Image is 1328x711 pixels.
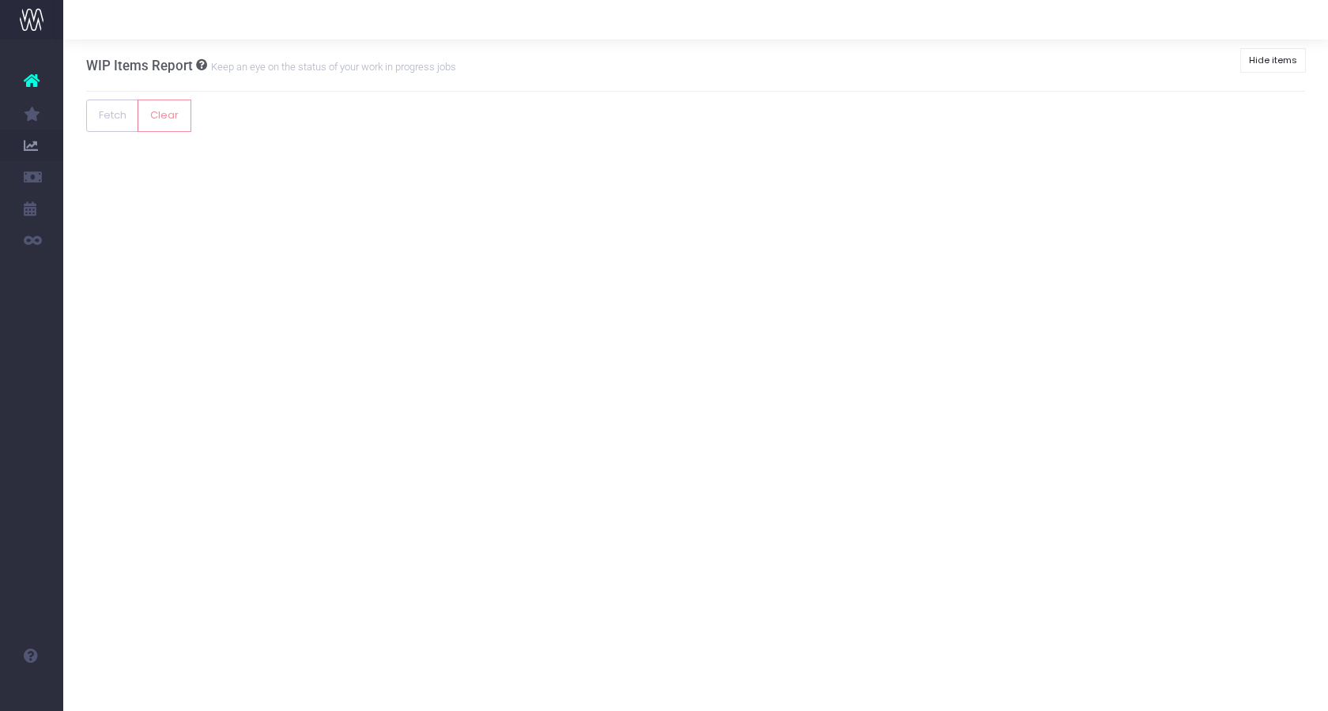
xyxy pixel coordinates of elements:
[138,100,191,131] button: Clear
[86,58,456,73] h3: WIP Items Report
[1240,48,1307,73] button: Hide items
[20,679,43,703] img: images/default_profile_image.png
[207,58,456,73] small: Keep an eye on the status of your work in progress jobs
[86,100,139,131] button: Fetch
